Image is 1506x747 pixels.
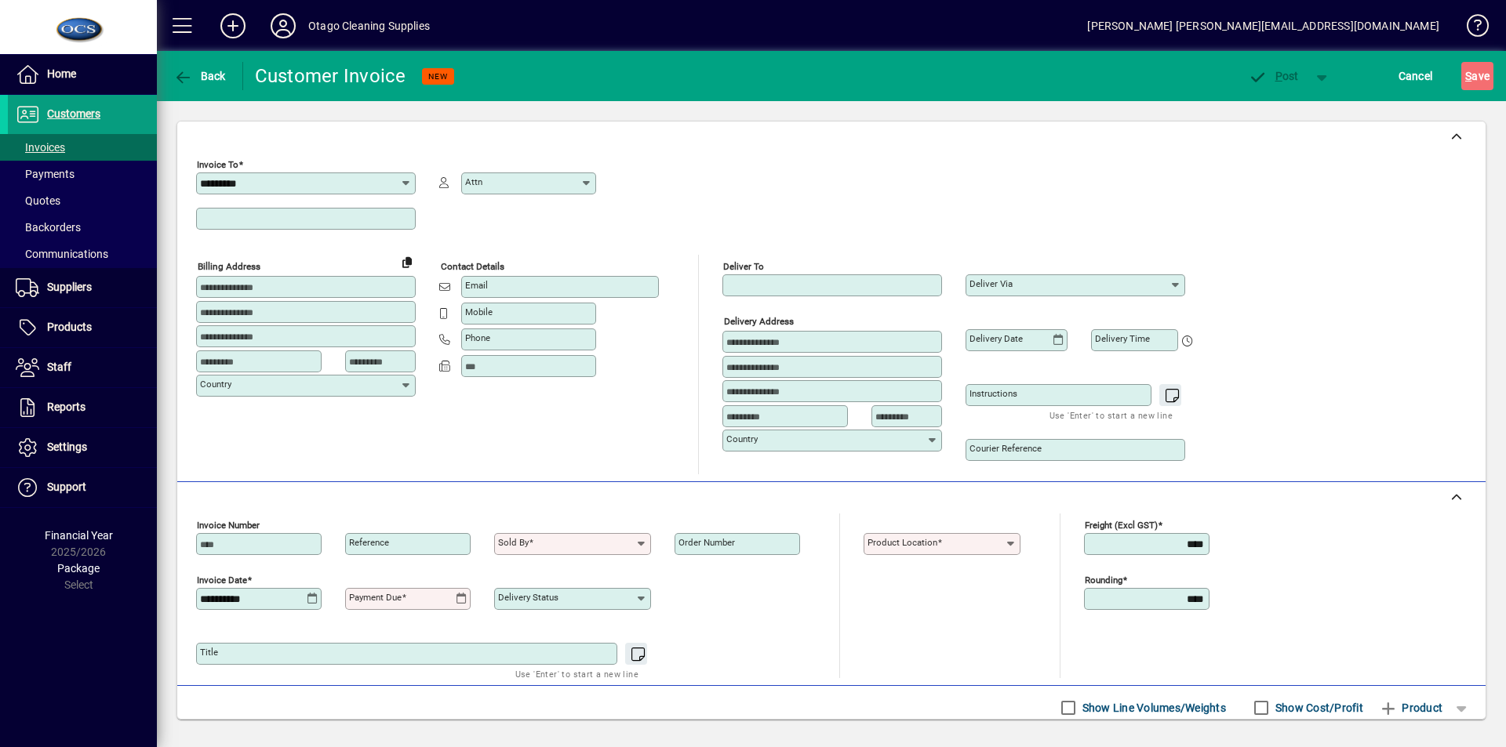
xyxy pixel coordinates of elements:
span: Staff [47,361,71,373]
a: Home [8,55,157,94]
button: Cancel [1395,62,1437,90]
mat-label: Deliver via [969,278,1013,289]
span: Payments [16,168,75,180]
span: NEW [428,71,448,82]
mat-label: Sold by [498,537,529,548]
span: Backorders [16,221,81,234]
label: Show Line Volumes/Weights [1079,700,1226,716]
mat-label: Attn [465,176,482,187]
span: Back [173,70,226,82]
mat-label: Country [200,379,231,390]
button: Back [169,62,230,90]
mat-label: Title [200,647,218,658]
span: S [1465,70,1471,82]
span: P [1275,70,1282,82]
span: Quotes [16,194,60,207]
mat-label: Invoice number [197,520,260,531]
label: Show Cost/Profit [1272,700,1363,716]
a: Payments [8,161,157,187]
span: Suppliers [47,281,92,293]
span: Cancel [1399,63,1433,89]
mat-label: Rounding [1085,575,1122,586]
button: Add [208,12,258,40]
mat-hint: Use 'Enter' to start a new line [1049,406,1173,424]
span: ost [1248,70,1299,82]
span: Settings [47,441,87,453]
span: Products [47,321,92,333]
span: Reports [47,401,85,413]
mat-label: Product location [868,537,937,548]
mat-label: Instructions [969,388,1017,399]
button: Save [1461,62,1493,90]
mat-label: Freight (excl GST) [1085,520,1158,531]
div: Customer Invoice [255,63,406,89]
a: Settings [8,428,157,467]
mat-label: Delivery date [969,333,1023,344]
span: Home [47,67,76,80]
mat-label: Reference [349,537,389,548]
span: Product [1379,695,1442,720]
a: Staff [8,348,157,387]
span: Package [57,562,100,575]
mat-label: Courier Reference [969,443,1042,454]
mat-label: Deliver To [723,261,764,272]
mat-label: Delivery time [1095,333,1150,344]
a: Support [8,468,157,507]
a: Quotes [8,187,157,214]
span: Support [47,480,86,493]
button: Post [1240,62,1307,90]
app-page-header-button: Back [157,62,243,90]
button: Profile [258,12,308,40]
a: Suppliers [8,268,157,307]
mat-label: Country [726,433,758,444]
span: Financial Year [45,529,113,542]
mat-label: Delivery status [498,592,558,603]
span: Invoices [16,141,65,154]
span: ave [1465,63,1490,89]
mat-label: Order number [678,537,735,548]
mat-label: Invoice date [197,575,247,586]
mat-label: Invoice To [197,159,238,170]
a: Communications [8,241,157,267]
a: Knowledge Base [1455,3,1486,54]
a: Backorders [8,214,157,241]
button: Product [1371,694,1450,722]
div: [PERSON_NAME] [PERSON_NAME][EMAIL_ADDRESS][DOMAIN_NAME] [1087,13,1439,38]
mat-label: Phone [465,332,490,343]
mat-hint: Use 'Enter' to start a new line [515,665,638,683]
mat-label: Mobile [465,306,493,317]
mat-label: Payment due [349,592,402,603]
a: Reports [8,388,157,427]
a: Products [8,308,157,347]
span: Communications [16,248,108,260]
span: Customers [47,107,100,120]
div: Otago Cleaning Supplies [308,13,430,38]
a: Invoices [8,134,157,161]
